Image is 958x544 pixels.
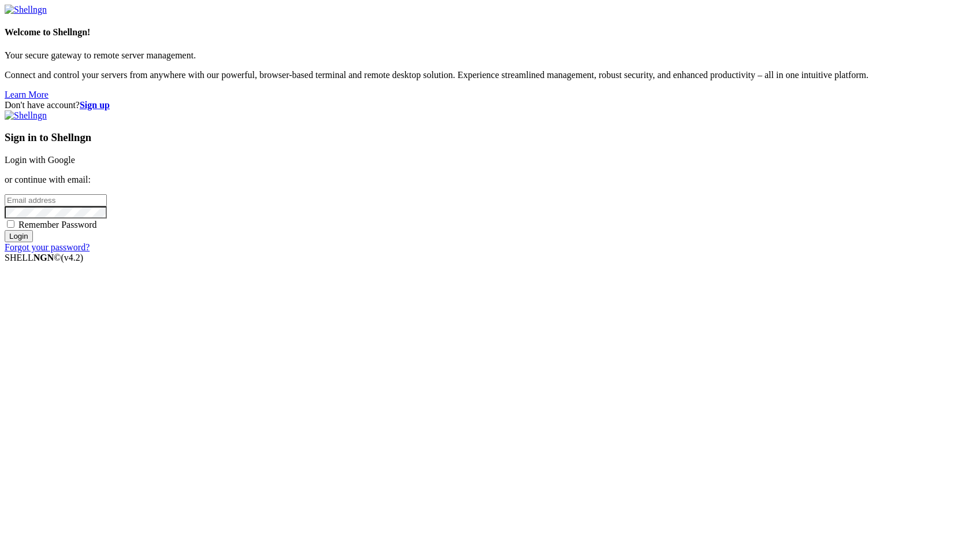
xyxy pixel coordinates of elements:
[5,50,953,61] p: Your secure gateway to remote server management.
[5,70,953,80] p: Connect and control your servers from anywhere with our powerful, browser-based terminal and remo...
[5,175,953,185] p: or continue with email:
[5,253,83,262] span: SHELL ©
[5,242,90,252] a: Forgot your password?
[5,194,107,206] input: Email address
[5,27,953,38] h4: Welcome to Shellngn!
[5,90,49,99] a: Learn More
[33,253,54,262] b: NGN
[61,253,84,262] span: 4.2.0
[18,220,97,230] span: Remember Password
[5,230,33,242] input: Login
[80,100,110,110] a: Sign up
[5,5,47,15] img: Shellngn
[5,110,47,121] img: Shellngn
[5,131,953,144] h3: Sign in to Shellngn
[5,100,953,110] div: Don't have account?
[5,155,75,165] a: Login with Google
[7,220,14,228] input: Remember Password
